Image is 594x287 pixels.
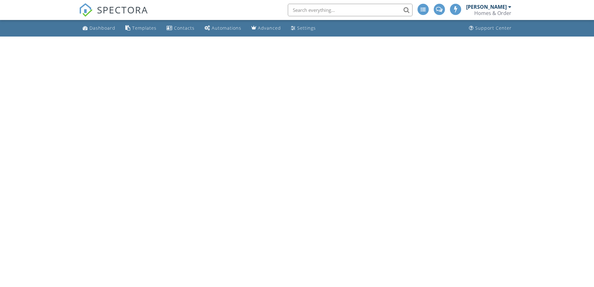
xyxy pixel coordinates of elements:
[89,25,115,31] div: Dashboard
[288,4,413,16] input: Search everything...
[79,3,93,17] img: The Best Home Inspection Software - Spectora
[474,10,511,16] div: Homes & Order
[466,22,514,34] a: Support Center
[174,25,195,31] div: Contacts
[212,25,241,31] div: Automations
[132,25,157,31] div: Templates
[297,25,316,31] div: Settings
[258,25,281,31] div: Advanced
[202,22,244,34] a: Automations (Advanced)
[164,22,197,34] a: Contacts
[97,3,148,16] span: SPECTORA
[249,22,283,34] a: Advanced
[80,22,118,34] a: Dashboard
[288,22,318,34] a: Settings
[79,8,148,22] a: SPECTORA
[466,4,507,10] div: [PERSON_NAME]
[475,25,512,31] div: Support Center
[123,22,159,34] a: Templates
